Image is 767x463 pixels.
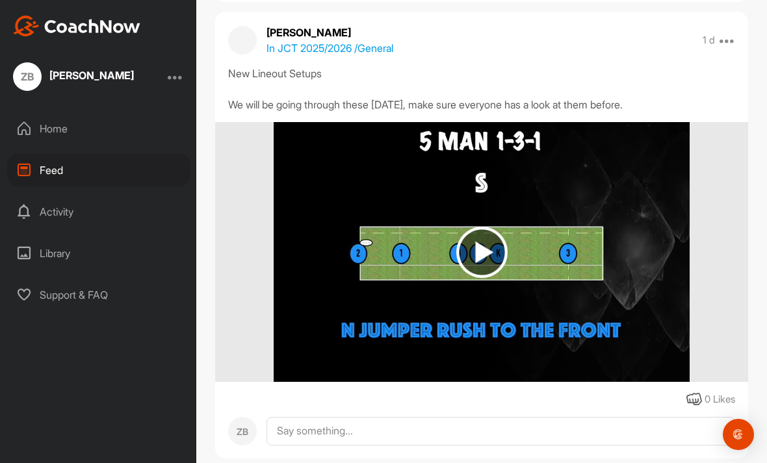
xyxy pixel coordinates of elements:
img: media [274,122,690,382]
div: Open Intercom Messenger [723,419,754,450]
p: In JCT 2025/2026 / General [266,40,393,56]
div: Home [7,112,190,145]
div: [PERSON_NAME] [49,70,134,81]
div: ZB [13,62,42,91]
img: play [456,227,508,278]
div: Support & FAQ [7,279,190,311]
div: Activity [7,195,190,228]
p: [PERSON_NAME] [266,25,393,40]
div: 0 Likes [705,392,735,407]
div: New Lineout Setups We will be going through these [DATE], make sure everyone has a look at them b... [228,66,735,112]
div: Library [7,237,190,269]
div: ZB [228,417,257,445]
div: Feed [7,154,190,186]
p: 1 d [703,34,715,47]
img: CoachNow [13,16,140,36]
